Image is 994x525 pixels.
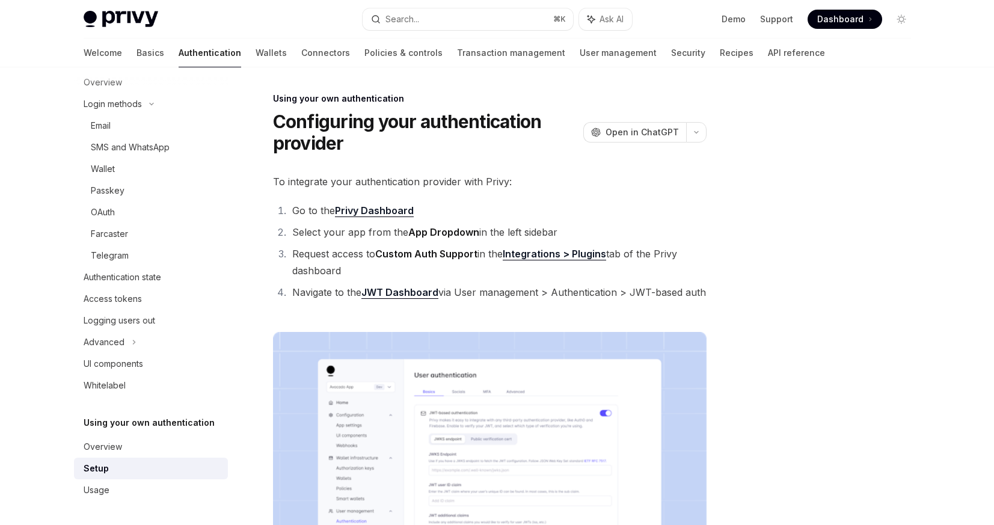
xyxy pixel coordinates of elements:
div: Access tokens [84,292,142,306]
a: SMS and WhatsApp [74,137,228,158]
div: Usage [84,483,109,497]
a: Connectors [301,38,350,67]
button: Search...⌘K [363,8,573,30]
div: Email [91,118,111,133]
h5: Using your own authentication [84,416,215,430]
div: UI components [84,357,143,371]
a: Policies & controls [364,38,443,67]
a: Overview [74,436,228,458]
a: Wallets [256,38,287,67]
a: Integrations > Plugins [503,248,606,260]
a: OAuth [74,201,228,223]
a: Setup [74,458,228,479]
a: Dashboard [808,10,882,29]
a: UI components [74,353,228,375]
a: Access tokens [74,288,228,310]
div: Overview [84,440,122,454]
div: Wallet [91,162,115,176]
div: Farcaster [91,227,128,241]
a: Security [671,38,705,67]
span: ⌘ K [553,14,566,24]
img: light logo [84,11,158,28]
div: Logging users out [84,313,155,328]
span: Open in ChatGPT [606,126,679,138]
button: Open in ChatGPT [583,122,686,143]
div: OAuth [91,205,115,220]
button: Ask AI [579,8,632,30]
a: User management [580,38,657,67]
a: Telegram [74,245,228,266]
a: Usage [74,479,228,501]
div: Whitelabel [84,378,126,393]
div: SMS and WhatsApp [91,140,170,155]
span: To integrate your authentication provider with Privy: [273,173,707,190]
div: Authentication state [84,270,161,284]
a: Whitelabel [74,375,228,396]
a: Privy Dashboard [335,204,414,217]
a: Email [74,115,228,137]
a: Support [760,13,793,25]
li: Navigate to the via User management > Authentication > JWT-based auth [289,284,707,301]
a: API reference [768,38,825,67]
a: Recipes [720,38,753,67]
span: Ask AI [600,13,624,25]
div: Login methods [84,97,142,111]
div: Telegram [91,248,129,263]
a: Farcaster [74,223,228,245]
li: Request access to in the tab of the Privy dashboard [289,245,707,279]
div: Advanced [84,335,124,349]
a: Authentication state [74,266,228,288]
div: Using your own authentication [273,93,707,105]
a: Wallet [74,158,228,180]
a: Basics [137,38,164,67]
button: Toggle dark mode [892,10,911,29]
strong: Custom Auth Support [375,248,477,260]
a: Passkey [74,180,228,201]
a: Logging users out [74,310,228,331]
strong: App Dropdown [408,226,479,238]
li: Select your app from the in the left sidebar [289,224,707,241]
a: Authentication [179,38,241,67]
a: JWT Dashboard [361,286,438,299]
div: Passkey [91,183,124,198]
div: Setup [84,461,109,476]
span: Dashboard [817,13,864,25]
strong: Privy Dashboard [335,204,414,216]
div: Search... [385,12,419,26]
a: Welcome [84,38,122,67]
a: Transaction management [457,38,565,67]
a: Demo [722,13,746,25]
li: Go to the [289,202,707,219]
h1: Configuring your authentication provider [273,111,578,154]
